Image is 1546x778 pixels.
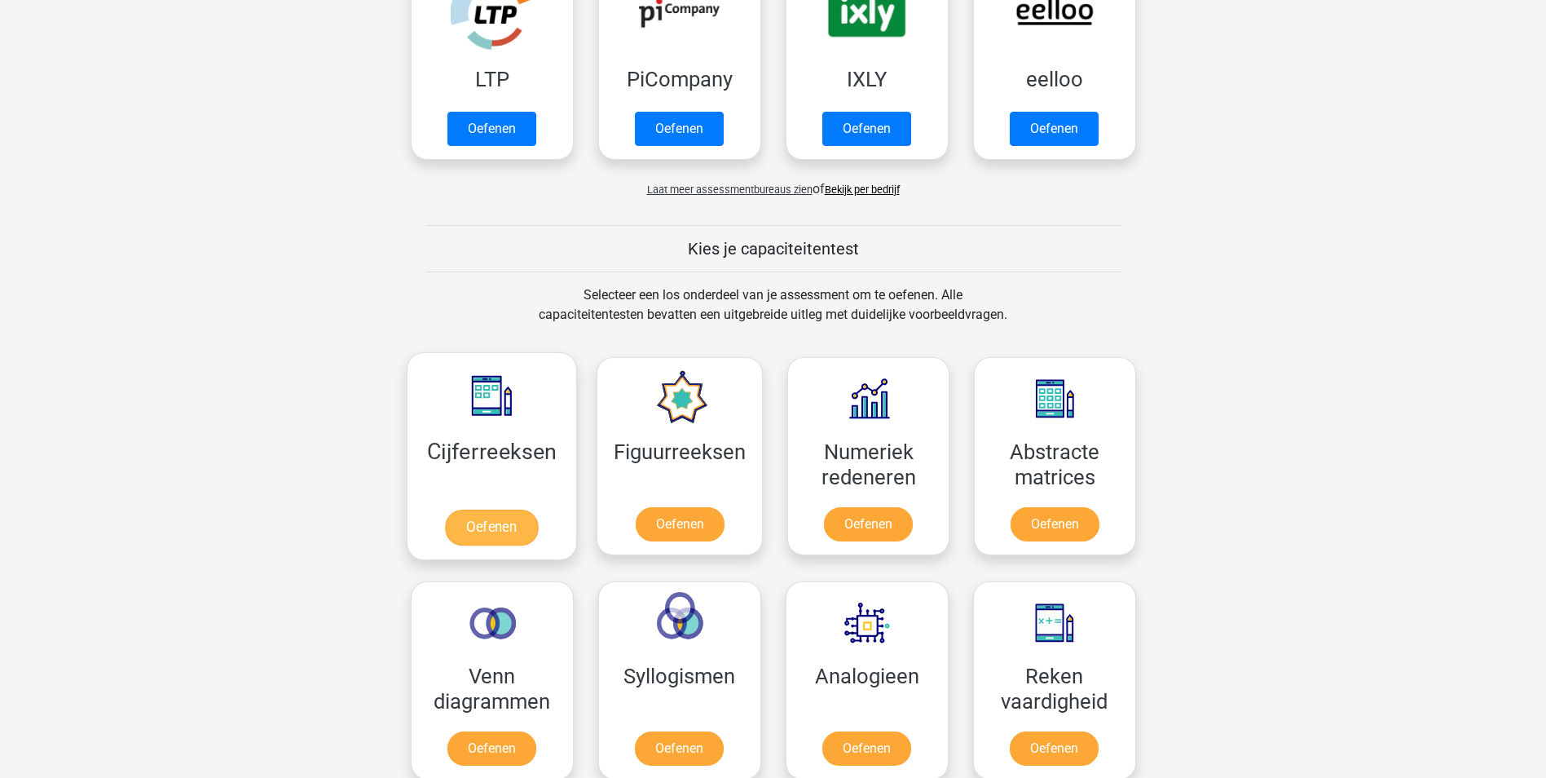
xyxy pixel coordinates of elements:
[1010,732,1099,766] a: Oefenen
[447,732,536,766] a: Oefenen
[822,732,911,766] a: Oefenen
[822,112,911,146] a: Oefenen
[1011,507,1099,542] a: Oefenen
[1010,112,1099,146] a: Oefenen
[824,507,913,542] a: Oefenen
[647,183,813,196] span: Laat meer assessmentbureaus zien
[636,507,725,542] a: Oefenen
[635,112,724,146] a: Oefenen
[445,510,538,546] a: Oefenen
[523,285,1023,344] div: Selecteer een los onderdeel van je assessment om te oefenen. Alle capaciteitentesten bevatten een...
[425,239,1121,259] h5: Kies je capaciteitentest
[447,112,536,146] a: Oefenen
[825,183,900,196] a: Bekijk per bedrijf
[635,732,724,766] a: Oefenen
[399,166,1148,199] div: of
